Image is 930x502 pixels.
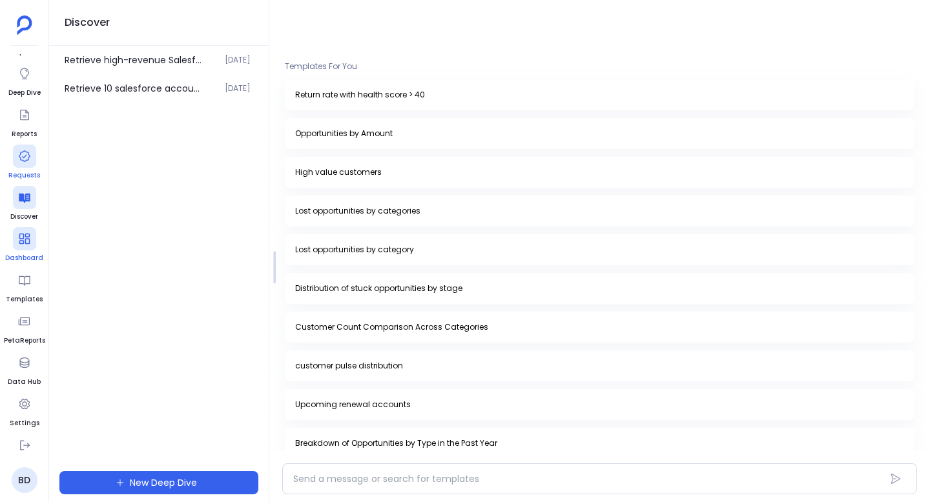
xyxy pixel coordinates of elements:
div: Templates For You [285,61,914,72]
p: [DATE] [225,55,251,65]
p: Retrieve 10 salesforce account records. [65,82,201,95]
span: New Deep Dive [130,472,197,493]
a: PetaReports [4,310,45,346]
span: PetaReports [4,336,45,346]
div: Select template Lost opportunities by categories [285,196,914,226]
div: Select template customer pulse distribution [285,350,914,381]
a: Dashboard [5,227,43,263]
div: Select template Breakdown of Opportunities by Type in the Past Year [285,428,914,459]
a: Settings [10,392,39,428]
p: [DATE] [225,83,251,94]
h4: Return rate with health score > 40 [295,87,904,103]
div: Select template Opportunities by Amount [285,118,914,149]
a: Deep Dive [8,62,41,98]
div: Select template Distribution of stuck opportunities by stage [285,273,914,304]
span: Requests [8,170,40,181]
h4: Distribution of stuck opportunities by stage [295,281,904,296]
h4: High value customers [295,165,904,180]
a: Templates [6,268,43,305]
span: Deep Dive [8,88,41,98]
a: Data Hub [8,351,41,387]
span: Settings [10,418,39,428]
span: Templates [6,294,43,305]
span: Reports [12,129,37,139]
div: Select template Upcoming renewal accounts [285,389,914,420]
button: New Deep Dive [59,471,258,494]
span: Discover [10,212,38,222]
h4: customer pulse distribution [295,358,904,374]
h4: Lost opportunities by categories [295,203,904,219]
div: Select template High value customers [285,157,914,188]
div: Select template Return rate with health score > 40 [285,79,914,110]
a: Requests [8,145,40,181]
p: Retrieve high-revenue Salesforce accounts. [65,54,201,66]
h4: Customer Count Comparison Across Categories [295,319,904,335]
h4: Upcoming renewal accounts [295,397,904,412]
img: petavue logo [17,15,32,35]
a: Reports [12,103,37,139]
a: BD [12,467,37,493]
span: Data Hub [8,377,41,387]
a: Discover [10,186,38,222]
h4: Lost opportunities by category [295,242,904,257]
div: Select template Customer Count Comparison Across Categories [285,312,914,343]
div: Select template Lost opportunities by category [285,234,914,265]
h4: Breakdown of Opportunities by Type in the Past Year [295,436,904,451]
span: Dashboard [5,253,43,263]
h4: Opportunities by Amount [295,126,904,141]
